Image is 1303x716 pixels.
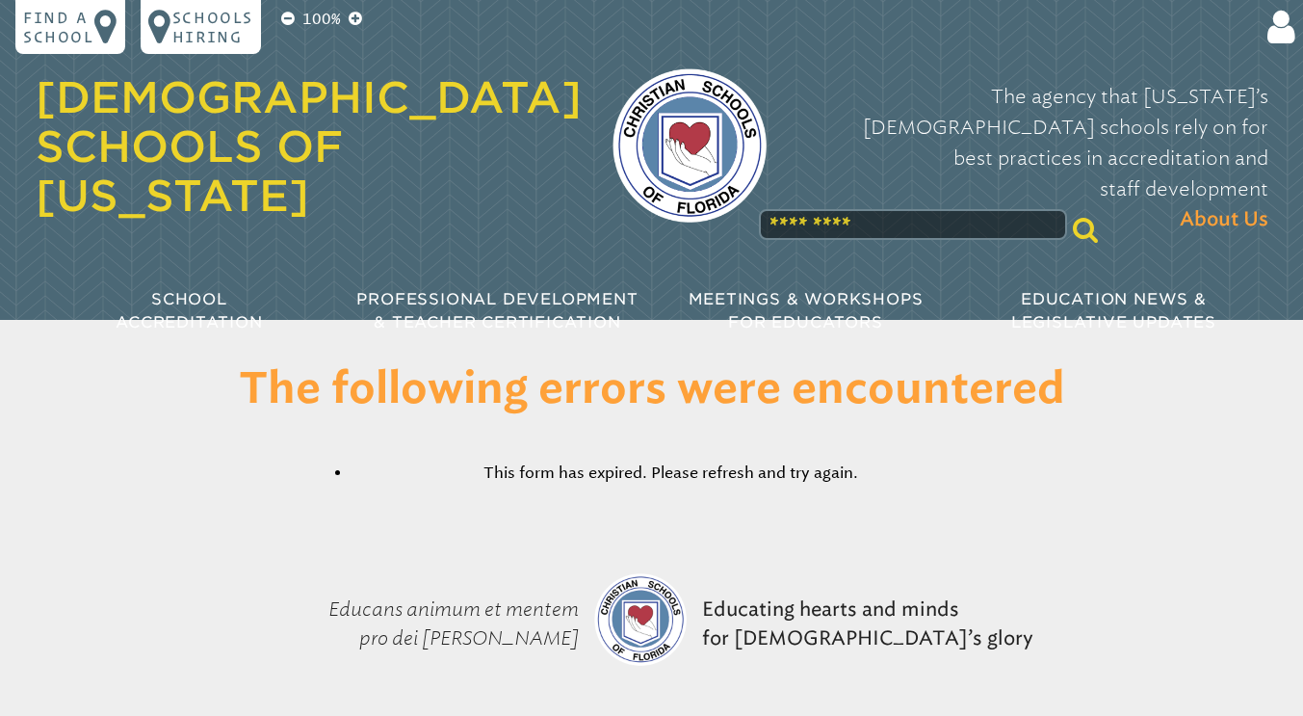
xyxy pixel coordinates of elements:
[612,68,767,223] img: csf-logo-web-colors.png
[352,462,991,485] li: This form has expired. Please refresh and try again.
[694,546,1041,701] p: Educating hearts and minds for [DEMOGRAPHIC_DATA]’s glory
[356,290,638,331] span: Professional Development & Teacher Certification
[36,72,582,221] a: [DEMOGRAPHIC_DATA] Schools of [US_STATE]
[797,81,1268,235] p: The agency that [US_STATE]’s [DEMOGRAPHIC_DATA] schools rely on for best practices in accreditati...
[1011,290,1216,331] span: Education News & Legislative Updates
[116,290,262,331] span: School Accreditation
[594,573,687,666] img: csf-logo-web-colors.png
[172,8,253,46] p: Schools Hiring
[157,366,1147,415] h1: The following errors were encountered
[23,8,94,46] p: Find a school
[1180,204,1268,235] span: About Us
[689,290,924,331] span: Meetings & Workshops for Educators
[299,8,345,31] p: 100%
[263,546,586,701] p: Educans animum et mentem pro dei [PERSON_NAME]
